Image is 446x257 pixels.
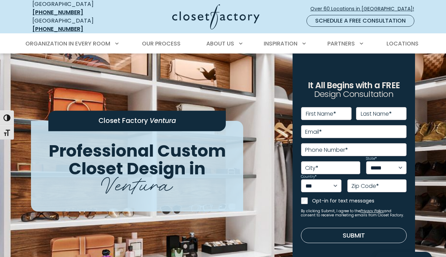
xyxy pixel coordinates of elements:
[387,40,419,48] span: Locations
[32,25,83,33] a: [PHONE_NUMBER]
[25,40,110,48] span: Organization in Every Room
[49,139,226,180] span: Professional Custom Closet Design in
[306,111,336,117] label: First Name
[301,175,317,179] label: Country
[101,167,173,199] span: Ventura
[305,147,348,153] label: Phone Number
[32,17,118,33] div: [GEOGRAPHIC_DATA]
[312,197,407,204] label: Opt-in for text messages
[305,129,322,135] label: Email
[310,5,420,13] span: Over 60 Locations in [GEOGRAPHIC_DATA]!
[150,116,176,125] span: Ventura
[351,183,379,189] label: Zip Code
[314,89,393,100] span: Design Consultation
[206,40,234,48] span: About Us
[32,8,83,16] a: [PHONE_NUMBER]
[172,4,260,30] img: Closet Factory Logo
[366,157,377,160] label: State
[308,80,400,91] span: It All Begins with a FREE
[360,208,384,214] a: Privacy Policy
[327,40,355,48] span: Partners
[142,40,181,48] span: Our Process
[98,116,148,125] span: Closet Factory
[361,111,392,117] label: Last Name
[301,209,407,217] small: By clicking Submit, I agree to the and consent to receive marketing emails from Closet Factory.
[306,15,414,27] a: Schedule a Free Consultation
[310,3,420,15] a: Over 60 Locations in [GEOGRAPHIC_DATA]!
[264,40,297,48] span: Inspiration
[305,165,318,171] label: City
[21,34,425,53] nav: Primary Menu
[301,228,407,243] button: Submit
